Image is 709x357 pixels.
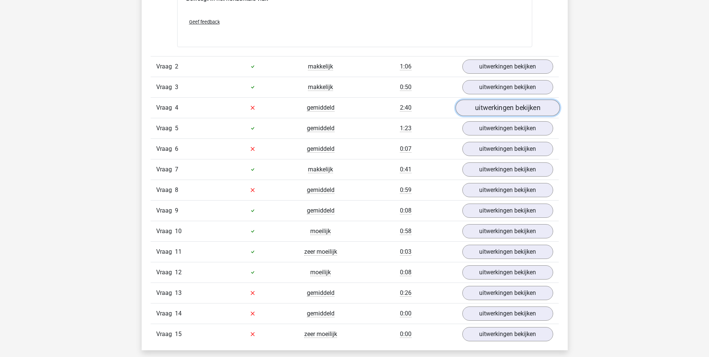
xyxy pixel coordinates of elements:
a: uitwerkingen bekijken [462,121,553,135]
span: gemiddeld [307,207,335,214]
a: uitwerkingen bekijken [462,204,553,218]
span: 15 [175,330,182,338]
span: 10 [175,228,182,235]
span: makkelijk [308,166,333,173]
span: 0:03 [400,248,411,256]
span: 0:26 [400,289,411,297]
span: Vraag [156,268,175,277]
span: 0:08 [400,269,411,276]
span: 6 [175,145,178,152]
span: moeilijk [310,269,331,276]
a: uitwerkingen bekijken [462,224,553,238]
span: zeer moeilijk [304,248,337,256]
span: Vraag [156,103,175,112]
span: gemiddeld [307,125,335,132]
span: 1:06 [400,63,411,70]
span: 0:50 [400,83,411,91]
span: Vraag [156,62,175,71]
span: zeer moeilijk [304,330,337,338]
span: makkelijk [308,63,333,70]
a: uitwerkingen bekijken [462,245,553,259]
span: 3 [175,83,178,91]
span: 11 [175,248,182,255]
span: 0:41 [400,166,411,173]
span: Vraag [156,124,175,133]
a: uitwerkingen bekijken [462,286,553,300]
a: uitwerkingen bekijken [462,327,553,341]
span: 8 [175,186,178,193]
span: 2 [175,63,178,70]
span: 0:58 [400,228,411,235]
a: uitwerkingen bekijken [455,100,560,116]
a: uitwerkingen bekijken [462,142,553,156]
span: 1:23 [400,125,411,132]
span: Vraag [156,144,175,153]
span: Vraag [156,247,175,256]
span: gemiddeld [307,104,335,112]
span: 0:00 [400,310,411,317]
span: Vraag [156,206,175,215]
span: 0:00 [400,330,411,338]
a: uitwerkingen bekijken [462,183,553,197]
span: 14 [175,310,182,317]
span: gemiddeld [307,289,335,297]
a: uitwerkingen bekijken [462,265,553,280]
span: 9 [175,207,178,214]
span: makkelijk [308,83,333,91]
span: 7 [175,166,178,173]
span: Vraag [156,227,175,236]
a: uitwerkingen bekijken [462,306,553,321]
span: 0:07 [400,145,411,153]
a: uitwerkingen bekijken [462,59,553,74]
span: Vraag [156,330,175,339]
span: 4 [175,104,178,111]
span: 5 [175,125,178,132]
span: Geef feedback [189,19,220,25]
span: gemiddeld [307,310,335,317]
a: uitwerkingen bekijken [462,80,553,94]
span: gemiddeld [307,145,335,153]
span: Vraag [156,186,175,195]
span: 0:59 [400,186,411,194]
span: moeilijk [310,228,331,235]
a: uitwerkingen bekijken [462,162,553,177]
span: Vraag [156,289,175,297]
span: 13 [175,289,182,296]
span: gemiddeld [307,186,335,194]
span: 0:08 [400,207,411,214]
span: 2:40 [400,104,411,112]
span: Vraag [156,83,175,92]
span: Vraag [156,165,175,174]
span: Vraag [156,309,175,318]
span: 12 [175,269,182,276]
